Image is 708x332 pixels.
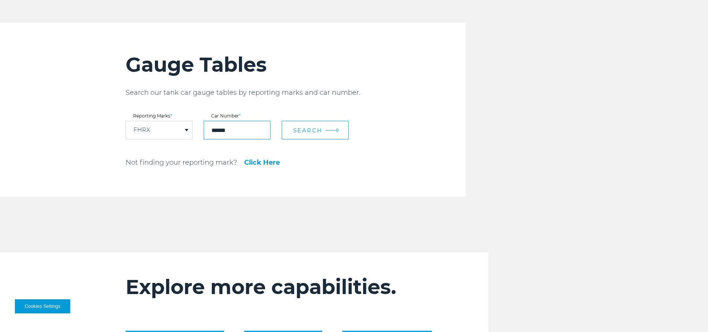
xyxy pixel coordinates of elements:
a: Click Here [244,159,280,166]
span: Search [293,127,323,134]
button: Cookies Settings [15,299,70,313]
p: Not finding your reporting mark? [126,158,237,167]
iframe: Chat Widget [671,296,708,332]
h2: Explore more capabilities. [126,275,444,299]
label: Reporting Marks [126,114,193,118]
a: FHRX [133,127,150,133]
h2: Gauge Tables [126,52,466,77]
img: arrow [336,128,339,132]
p: Search our tank car gauge tables by reporting marks and car number. [126,88,466,97]
label: Car Number [204,114,271,118]
button: Search arrow arrow [282,121,349,139]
